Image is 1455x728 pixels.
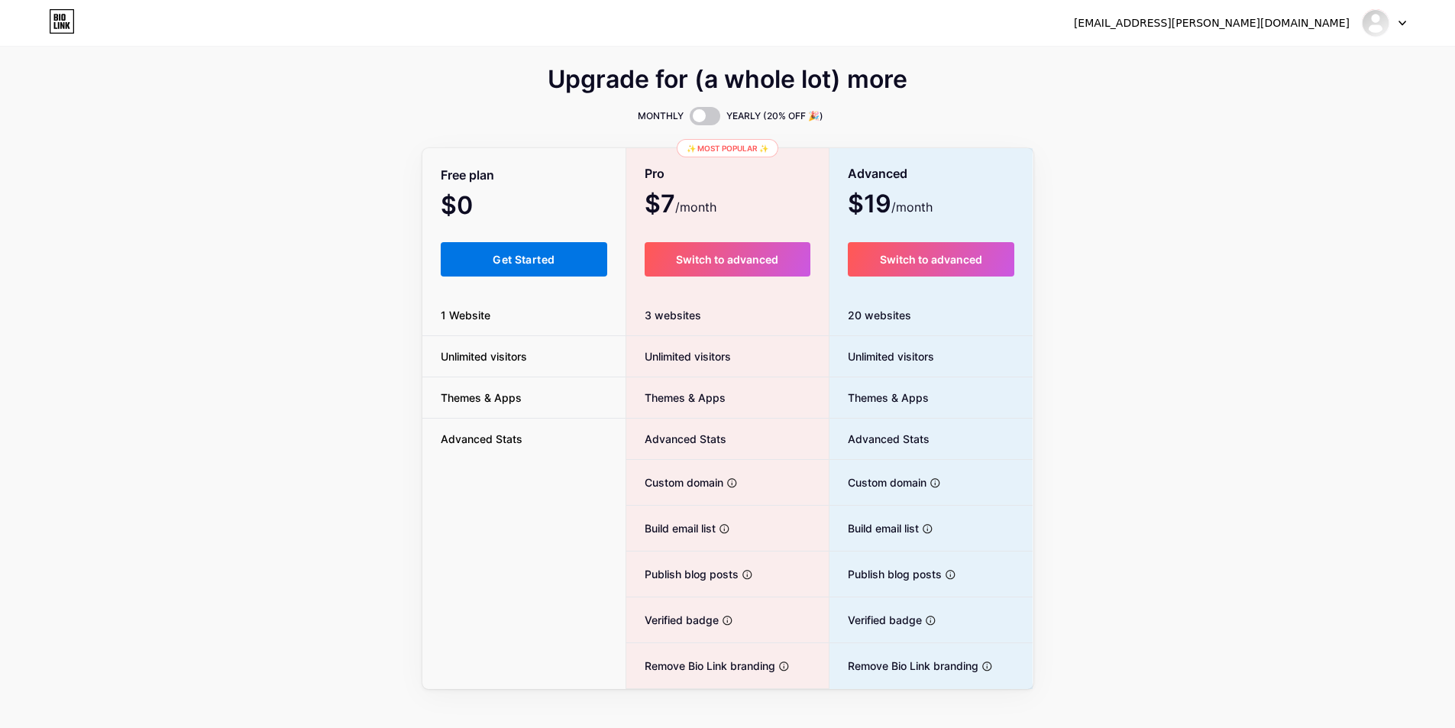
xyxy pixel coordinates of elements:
[880,253,982,266] span: Switch to advanced
[626,390,726,406] span: Themes & Apps
[829,474,926,490] span: Custom domain
[422,431,541,447] span: Advanced Stats
[626,348,731,364] span: Unlimited visitors
[422,348,545,364] span: Unlimited visitors
[676,253,778,266] span: Switch to advanced
[677,139,778,157] div: ✨ Most popular ✨
[848,160,907,187] span: Advanced
[829,431,930,447] span: Advanced Stats
[829,390,929,406] span: Themes & Apps
[626,431,726,447] span: Advanced Stats
[891,198,933,216] span: /month
[548,70,907,89] span: Upgrade for (a whole lot) more
[645,195,716,216] span: $7
[422,390,540,406] span: Themes & Apps
[626,658,775,674] span: Remove Bio Link branding
[638,108,684,124] span: MONTHLY
[829,520,919,536] span: Build email list
[645,242,810,277] button: Switch to advanced
[441,242,608,277] button: Get Started
[1361,8,1390,37] img: sriartofhealing
[829,348,934,364] span: Unlimited visitors
[626,566,739,582] span: Publish blog posts
[848,242,1015,277] button: Switch to advanced
[645,160,664,187] span: Pro
[441,162,494,189] span: Free plan
[829,658,978,674] span: Remove Bio Link branding
[626,612,719,628] span: Verified badge
[726,108,823,124] span: YEARLY (20% OFF 🎉)
[829,612,922,628] span: Verified badge
[441,196,514,218] span: $0
[675,198,716,216] span: /month
[493,253,555,266] span: Get Started
[422,307,509,323] span: 1 Website
[626,520,716,536] span: Build email list
[1074,15,1350,31] div: [EMAIL_ADDRESS][PERSON_NAME][DOMAIN_NAME]
[829,295,1033,336] div: 20 websites
[848,195,933,216] span: $19
[626,295,829,336] div: 3 websites
[829,566,942,582] span: Publish blog posts
[626,474,723,490] span: Custom domain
